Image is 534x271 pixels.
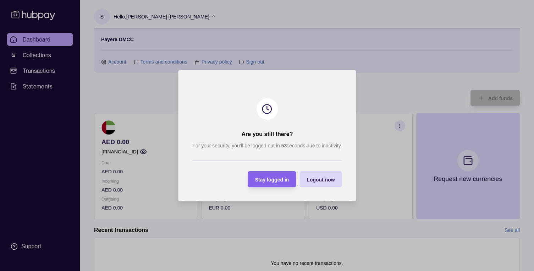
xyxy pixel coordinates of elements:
button: Logout now [299,171,342,187]
h2: Are you still there? [241,130,293,138]
span: Logout now [307,177,335,182]
button: Stay logged in [248,171,296,187]
span: Stay logged in [255,177,289,182]
strong: 53 [281,143,287,148]
p: For your security, you’ll be logged out in seconds due to inactivity. [192,142,342,150]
